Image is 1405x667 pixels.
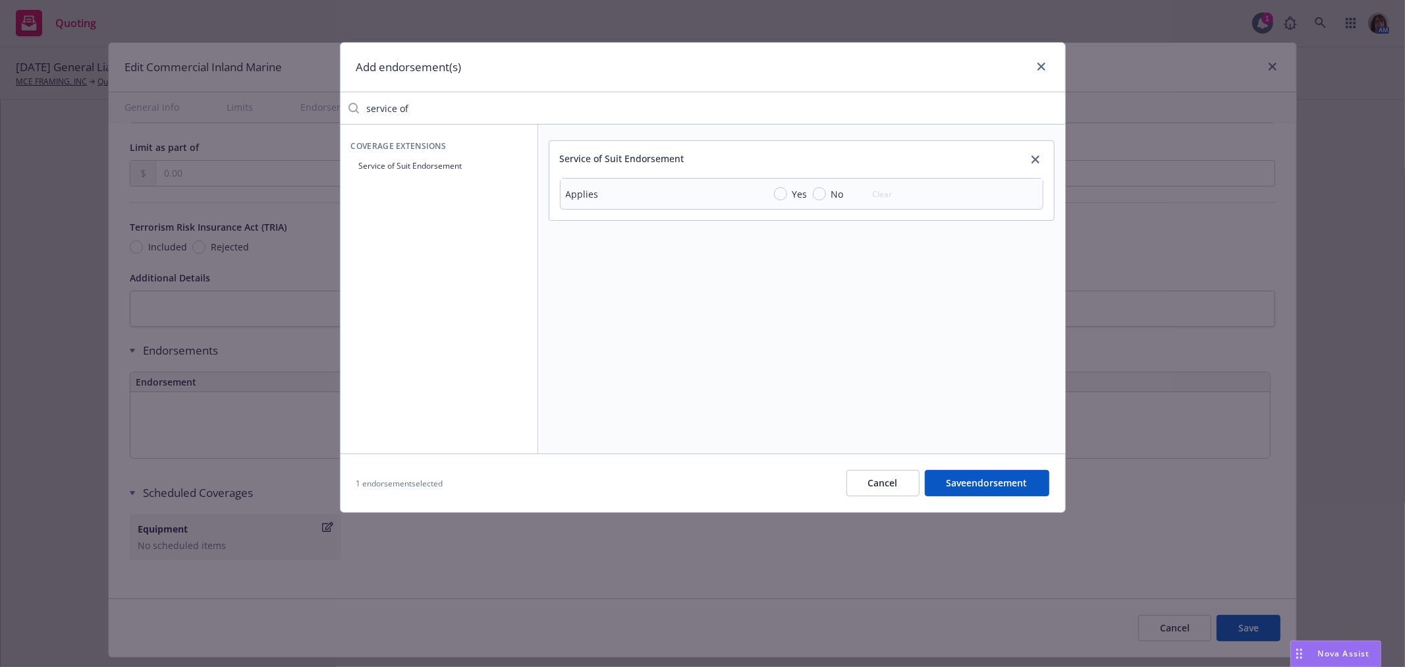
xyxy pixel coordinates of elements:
button: Saveendorsement [925,470,1049,496]
input: No [813,187,826,200]
span: Yes [792,187,808,201]
span: 1 endorsement selected [356,478,443,489]
svg: Search [348,103,359,113]
div: Service of Suit Endorsement [560,152,684,167]
span: No [831,187,844,201]
input: Yes [774,187,787,200]
div: Applies [566,187,599,201]
button: Service of Suit Endorsement [351,155,527,177]
a: close [1033,59,1049,74]
span: Nova Assist [1318,648,1370,659]
button: Nova Assist [1290,641,1381,667]
h1: Add endorsement(s) [356,59,462,76]
span: Coverage Extensions [351,140,527,152]
button: Cancel [846,470,920,496]
a: close [1028,152,1043,167]
input: Filter endorsements... [359,95,1065,121]
div: Drag to move [1291,641,1308,666]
